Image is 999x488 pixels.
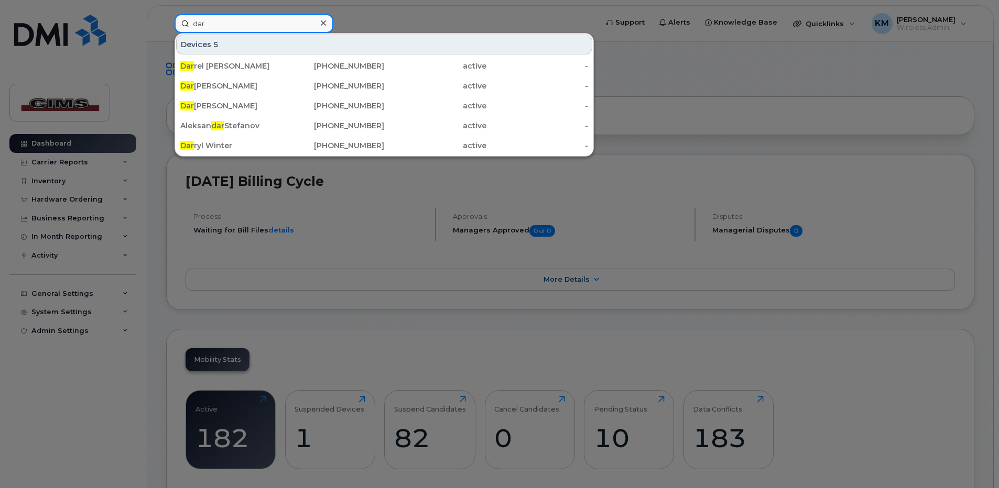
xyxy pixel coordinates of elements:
[180,140,283,151] div: ryl Winter
[180,141,194,150] span: Dar
[283,101,385,111] div: [PHONE_NUMBER]
[486,120,589,131] div: -
[180,81,194,91] span: Dar
[180,61,194,71] span: Dar
[486,81,589,91] div: -
[180,61,283,71] div: rel [PERSON_NAME]
[283,140,385,151] div: [PHONE_NUMBER]
[384,81,486,91] div: active
[486,140,589,151] div: -
[384,140,486,151] div: active
[180,101,194,110] span: Dar
[176,96,592,115] a: Dar[PERSON_NAME][PHONE_NUMBER]active-
[283,61,385,71] div: [PHONE_NUMBER]
[213,39,219,50] span: 5
[486,61,589,71] div: -
[180,81,283,91] div: [PERSON_NAME]
[180,101,283,111] div: [PERSON_NAME]
[486,101,589,111] div: -
[384,120,486,131] div: active
[283,81,385,91] div: [PHONE_NUMBER]
[176,35,592,54] div: Devices
[211,121,224,130] span: dar
[384,61,486,71] div: active
[384,101,486,111] div: active
[176,136,592,155] a: Darryl Winter[PHONE_NUMBER]active-
[176,116,592,135] a: AleksandarStefanov[PHONE_NUMBER]active-
[180,120,283,131] div: Aleksan Stefanov
[176,76,592,95] a: Dar[PERSON_NAME][PHONE_NUMBER]active-
[283,120,385,131] div: [PHONE_NUMBER]
[176,57,592,75] a: Darrel [PERSON_NAME][PHONE_NUMBER]active-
